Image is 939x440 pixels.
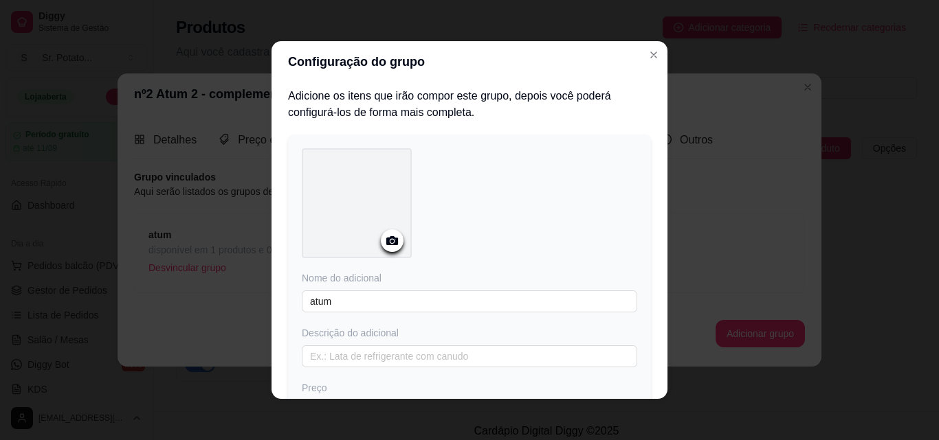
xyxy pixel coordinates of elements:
[302,271,637,285] div: Nome do adicional
[272,41,667,82] header: Configuração do grupo
[302,290,637,312] input: Ex.: Coca-cola 350ml
[302,326,637,340] div: Descrição do adicional
[643,44,665,66] button: Close
[288,88,651,121] h2: Adicione os itens que irão compor este grupo, depois você poderá configurá-los de forma mais comp...
[302,381,637,395] div: Preço
[302,345,637,367] input: Ex.: Lata de refrigerante com canudo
